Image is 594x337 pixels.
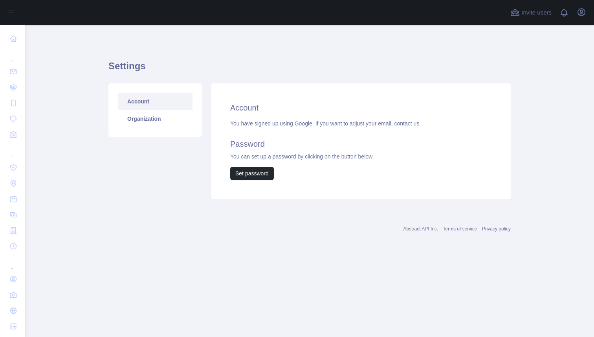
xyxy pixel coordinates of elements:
h2: Password [230,138,492,149]
div: ... [6,255,19,271]
a: Account [118,93,192,110]
a: contact us. [394,120,421,127]
a: Terms of service [443,226,477,232]
h2: Account [230,102,492,113]
a: Abstract API Inc. [403,226,438,232]
div: ... [6,143,19,159]
div: ... [6,47,19,63]
button: Set password [230,167,274,180]
h1: Settings [108,60,511,79]
a: Privacy policy [482,226,511,232]
a: Organization [118,110,192,127]
button: Invite users [509,6,553,19]
div: You have signed up using Google. If you want to adjust your email, You can set up a password by c... [230,120,492,180]
span: Invite users [521,8,552,17]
